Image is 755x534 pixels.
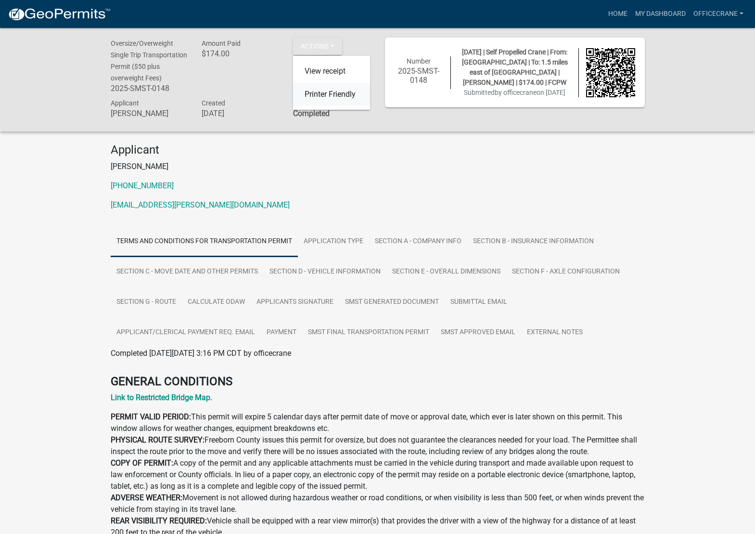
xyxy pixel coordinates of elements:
span: Submitted on [DATE] [464,89,565,96]
div: Actions [293,56,370,110]
a: Section G - Route [111,287,182,318]
h4: Applicant [111,143,645,157]
a: Applicants Signature [251,287,339,318]
a: Calculate ODAW [182,287,251,318]
a: Home [604,5,631,23]
a: Link to Restricted Bridge Map. [111,393,212,402]
a: Submittal Email [445,287,513,318]
span: Number [407,57,431,65]
a: View receipt [293,60,370,83]
a: External Notes [521,317,589,348]
strong: PERMIT VALID PERIOD: [111,412,191,421]
button: Actions [293,38,342,55]
strong: REAR VISIBILITY REQUIRED: [111,516,207,525]
p: [PERSON_NAME] [111,161,645,172]
a: Section E - Overall Dimensions [386,257,506,287]
a: officecrane [690,5,747,23]
span: Applicant [111,99,139,107]
h6: 2025-SMST-0148 [395,66,444,85]
h6: 2025-SMST-0148 [111,84,188,93]
span: [DATE] | Self Propelled Crane | From: [GEOGRAPHIC_DATA] | To: 1.5 miles east of [GEOGRAPHIC_DATA]... [462,48,568,86]
a: SMST Generated Document [339,287,445,318]
a: Terms and Conditions for Transportation Permit [111,226,298,257]
strong: COPY OF PERMIT: [111,458,173,468]
h6: [PERSON_NAME] [111,109,188,118]
h6: [DATE] [202,109,279,118]
strong: ADVERSE WEATHER: [111,493,182,502]
a: [EMAIL_ADDRESS][PERSON_NAME][DOMAIN_NAME] [111,200,290,209]
a: Section D - Vehicle Information [264,257,386,287]
a: Section B - Insurance Information [467,226,600,257]
a: Section C - Move Date and Other Permits [111,257,264,287]
a: Printer Friendly [293,83,370,106]
a: Section A - Company Info [369,226,467,257]
a: Payment [261,317,302,348]
span: Created [202,99,225,107]
a: SMST Approved Email [435,317,521,348]
a: Application Type [298,226,369,257]
span: by officecrane [495,89,537,96]
strong: Completed [293,109,330,118]
a: My Dashboard [631,5,690,23]
strong: PHYSICAL ROUTE SURVEY: [111,435,205,444]
span: Amount Paid [202,39,241,47]
span: Completed [DATE][DATE] 3:16 PM CDT by officecrane [111,349,291,358]
img: QR code [586,48,635,97]
a: SMST Final Transportation Permit [302,317,435,348]
a: Applicant/Clerical Payment Req. Email [111,317,261,348]
span: Oversize/Overweight Single Trip Transportation Permit ($50 plus overweight Fees) [111,39,187,82]
a: Section F - Axle Configuration [506,257,626,287]
a: [PHONE_NUMBER] [111,181,174,190]
h6: $174.00 [202,49,279,58]
strong: GENERAL CONDITIONS [111,375,232,388]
